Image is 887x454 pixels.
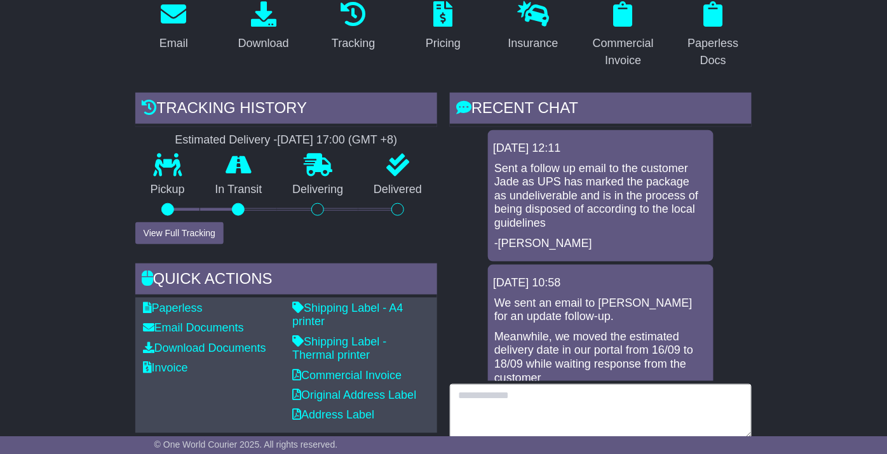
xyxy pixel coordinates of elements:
div: [DATE] 12:11 [493,142,708,156]
div: Email [159,35,188,52]
a: Commercial Invoice [292,369,402,382]
div: [DATE] 17:00 (GMT +8) [277,133,397,147]
div: Paperless Docs [683,35,743,69]
span: © One World Courier 2025. All rights reserved. [154,439,338,450]
a: Email Documents [143,321,244,334]
a: Shipping Label - Thermal printer [292,335,386,362]
a: Shipping Label - A4 printer [292,302,403,328]
p: We sent an email to [PERSON_NAME] for an update follow-up. [494,297,707,324]
p: Delivering [277,183,358,197]
p: Pickup [135,183,200,197]
button: View Full Tracking [135,222,224,244]
div: Pricing [426,35,461,52]
div: [DATE] 10:58 [493,276,708,290]
p: -[PERSON_NAME] [494,237,707,251]
div: Download [238,35,289,52]
a: Paperless [143,302,203,314]
div: Tracking history [135,93,437,127]
p: Sent a follow up email to the customer Jade as UPS has marked the package as undeliverable and is... [494,162,707,230]
p: Meanwhile, we moved the estimated delivery date in our portal from 16/09 to 18/09 while waiting r... [494,330,707,385]
div: Tracking [332,35,375,52]
div: Insurance [508,35,559,52]
a: Address Label [292,409,374,422]
div: Commercial Invoice [593,35,654,69]
p: In Transit [200,183,278,197]
div: Quick Actions [135,264,437,298]
div: RECENT CHAT [450,93,752,127]
a: Invoice [143,361,188,374]
a: Original Address Label [292,389,416,402]
a: Download Documents [143,342,266,354]
p: Delivered [358,183,437,197]
div: Estimated Delivery - [135,133,437,147]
